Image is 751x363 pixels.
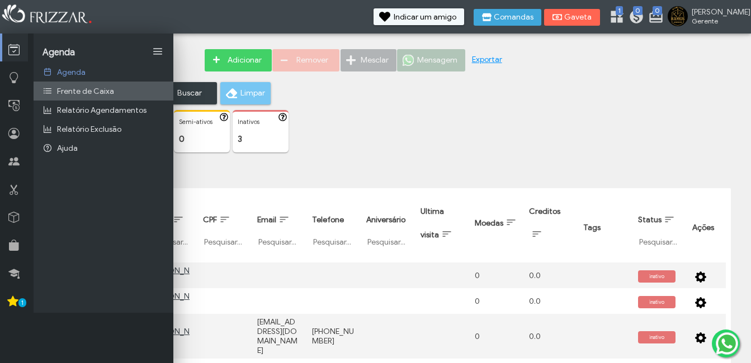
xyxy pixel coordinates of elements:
span: Frente de Caixa [57,87,114,96]
span: Ajuda [57,144,78,153]
th: CPF: activate to sort column ascending [197,193,252,262]
th: Creditos: activate to sort column ascending [523,193,578,262]
span: Relatório Exclusão [57,125,121,134]
span: Status [638,215,662,225]
a: 1 [609,9,620,27]
td: 0 [469,288,523,314]
span: 0 [633,6,643,15]
a: Relatório Exclusão [34,120,173,138]
p: 0 [179,134,225,144]
a: 0 [629,9,640,27]
span: inativo [638,296,676,308]
span: Ações [692,223,714,232]
button: ui-button [692,267,709,284]
td: 0.0 [523,288,578,314]
div: [PHONE_NUMBER] [312,327,355,346]
span: Gaveta [564,13,592,21]
th: Moedas: activate to sort column ascending [469,193,523,262]
a: 0 [648,9,659,27]
a: Ajuda [34,138,173,157]
td: 0 [469,262,523,288]
span: Agenda [57,68,86,77]
span: inativo [638,331,676,343]
span: Ultima visita [421,207,444,240]
a: Frente de Caixa [34,82,173,101]
span: CPF [203,215,217,225]
button: Adicionar [205,49,272,71]
button: ui-button [276,113,292,124]
span: Moedas [475,218,503,228]
input: Pesquisar... [312,236,355,247]
button: ui-button [218,113,233,124]
th: Tags [578,193,632,262]
button: Limpar [220,82,271,104]
span: [PERSON_NAME] [692,7,742,17]
input: Pesquisar... [203,236,246,247]
span: Adicionar [225,52,264,69]
span: Creditos [529,207,560,216]
button: Buscar [150,82,217,104]
button: Gaveta [544,9,600,26]
th: Email: activate to sort column ascending [252,193,306,262]
span: 1 [18,298,26,307]
span: Buscar [170,84,209,102]
td: 0 [469,314,523,359]
span: Indicar um amigo [394,13,456,21]
span: Email [257,215,276,225]
button: ui-button [692,293,709,309]
th: Ações [687,193,726,262]
a: Relatório Agendamentos [34,101,173,120]
button: Comandas [474,9,541,26]
td: 0.0 [523,262,578,288]
span: Gerente [692,17,742,25]
span: Aniversário [366,215,405,225]
input: Pesquisar... [638,236,681,247]
a: Agenda [34,63,173,82]
th: Ultima visita: activate to sort column ascending [415,193,469,262]
span: 1 [616,6,623,15]
p: 3 [238,134,284,144]
span: Tags [583,223,601,232]
th: Telefone [306,193,361,262]
span: inativo [638,270,676,283]
input: Pesquisar... [366,236,409,247]
span: Comandas [494,13,533,21]
input: Pesquisar... [257,236,300,247]
th: Status: activate to sort column ascending [632,193,687,262]
p: Inativos [238,118,284,126]
a: Exportar [472,55,502,64]
div: [EMAIL_ADDRESS][DOMAIN_NAME] [257,317,300,355]
td: 0.0 [523,314,578,359]
th: Aniversário [361,193,415,262]
span: Telefone [312,215,344,225]
span: ui-button [700,328,701,345]
span: ui-button [700,267,701,284]
button: ui-button [692,328,709,345]
p: Semi-ativos [179,118,225,126]
span: ui-button [700,293,701,309]
button: Indicar um amigo [374,8,464,25]
span: Agenda [42,47,75,58]
span: Relatório Agendamentos [57,106,147,115]
span: 0 [653,6,662,15]
span: Limpar [240,85,263,102]
a: [PERSON_NAME] Gerente [668,6,745,28]
img: whatsapp.png [714,330,740,357]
